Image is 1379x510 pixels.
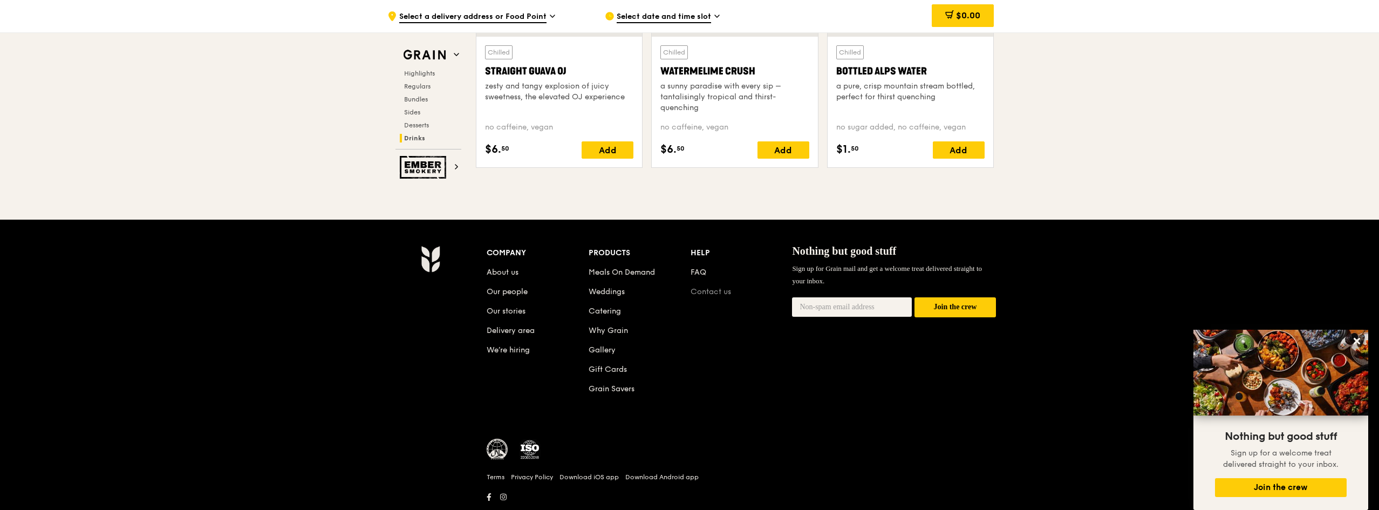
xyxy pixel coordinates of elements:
div: Products [589,246,691,261]
img: MUIS Halal Certified [487,439,508,460]
span: Drinks [404,134,425,142]
a: Weddings [589,287,625,296]
div: Add [582,141,633,159]
a: Gallery [589,345,616,355]
div: Chilled [485,45,513,59]
a: Delivery area [487,326,535,335]
div: a sunny paradise with every sip – tantalisingly tropical and thirst-quenching [660,81,809,113]
span: Desserts [404,121,429,129]
a: Meals On Demand [589,268,655,277]
div: no sugar added, no caffeine, vegan [836,122,985,133]
a: Download iOS app [559,473,619,481]
span: $0.00 [956,10,980,21]
span: Nothing but good stuff [792,245,896,257]
button: Join the crew [914,297,996,317]
div: zesty and tangy explosion of juicy sweetness, the elevated OJ experience [485,81,633,103]
a: Gift Cards [589,365,627,374]
a: We’re hiring [487,345,530,355]
a: Privacy Policy [511,473,553,481]
span: Highlights [404,70,435,77]
span: Sides [404,108,420,116]
span: Nothing but good stuff [1225,430,1337,443]
img: Ember Smokery web logo [400,156,449,179]
img: ISO Certified [519,439,541,460]
div: Company [487,246,589,261]
a: Download Android app [625,473,699,481]
span: Regulars [404,83,431,90]
div: Add [757,141,809,159]
a: Why Grain [589,326,628,335]
div: Help [691,246,793,261]
div: a pure, crisp mountain stream bottled, perfect for thirst quenching [836,81,985,103]
div: no caffeine, vegan [660,122,809,133]
span: Sign up for Grain mail and get a welcome treat delivered straight to your inbox. [792,264,982,284]
div: Chilled [836,45,864,59]
span: Select date and time slot [617,11,711,23]
button: Close [1348,332,1366,350]
span: 50 [501,144,509,153]
div: Watermelime Crush [660,64,809,79]
span: Select a delivery address or Food Point [399,11,547,23]
a: Grain Savers [589,384,634,393]
img: Grain [421,246,440,273]
a: Terms [487,473,504,481]
a: Our stories [487,307,525,316]
div: no caffeine, vegan [485,122,633,133]
span: 50 [677,144,685,153]
span: $6. [485,141,501,158]
div: Bottled Alps Water [836,64,985,79]
a: FAQ [691,268,706,277]
input: Non-spam email address [792,297,912,317]
a: About us [487,268,518,277]
a: Contact us [691,287,731,296]
span: 50 [851,144,859,153]
img: DSC07876-Edit02-Large.jpeg [1193,330,1368,416]
a: Catering [589,307,621,316]
button: Join the crew [1215,478,1347,497]
div: Chilled [660,45,688,59]
img: Grain web logo [400,45,449,65]
div: Straight Guava OJ [485,64,633,79]
span: $6. [660,141,677,158]
div: Add [933,141,985,159]
span: $1. [836,141,851,158]
a: Our people [487,287,528,296]
span: Sign up for a welcome treat delivered straight to your inbox. [1223,448,1339,469]
span: Bundles [404,96,428,103]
